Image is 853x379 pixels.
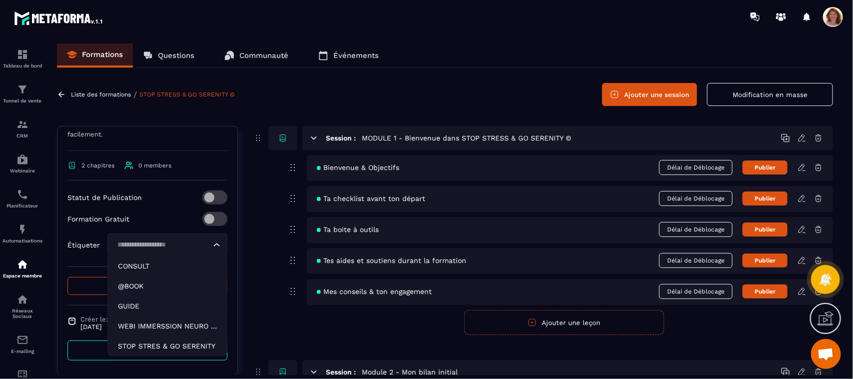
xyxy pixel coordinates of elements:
[2,98,42,103] p: Tunnel de vente
[2,63,42,68] p: Tableau de bord
[333,51,379,60] p: Événements
[16,118,28,130] img: formation
[2,181,42,216] a: schedulerschedulerPlanificateur
[326,134,356,142] h6: Session :
[659,284,733,299] span: Délai de Déblocage
[308,43,389,67] a: Événements
[118,281,217,291] p: @BOOK
[2,168,42,173] p: Webinaire
[362,133,571,143] h5: MODULE 1 - Bienvenue dans STOP STRESS & GO SERENITY ©
[743,191,788,205] button: Publier
[214,43,298,67] a: Communauté
[118,261,217,271] p: CONSULT
[16,48,28,60] img: formation
[16,258,28,270] img: automations
[2,326,42,361] a: emailemailE-mailing
[743,160,788,174] button: Publier
[14,9,104,27] img: logo
[67,277,227,295] button: Suivi des élèves
[2,348,42,354] p: E-mailing
[107,233,227,256] div: Search for option
[2,111,42,146] a: formationformationCRM
[2,76,42,111] a: formationformationTunnel de vente
[16,293,28,305] img: social-network
[659,222,733,237] span: Délai de Déblocage
[82,50,123,59] p: Formations
[2,251,42,286] a: automationsautomationsEspace membre
[139,91,235,98] a: STOP STRESS & GO SERENITY ©
[67,241,100,249] p: Étiqueter
[67,116,227,151] p: Comment te libérer du Stress, Angoisses & Fatigue facilement.
[2,41,42,76] a: formationformationTableau de bord
[2,146,42,181] a: automationsautomationsWebinaire
[80,315,108,323] span: Créer le:
[16,83,28,95] img: formation
[2,308,42,319] p: Réseaux Sociaux
[114,239,211,250] input: Search for option
[317,287,432,295] span: Mes conseils & ton engagement
[16,188,28,200] img: scheduler
[659,253,733,268] span: Délai de Déblocage
[16,334,28,346] img: email
[2,238,42,243] p: Automatisations
[743,284,788,298] button: Publier
[2,203,42,208] p: Planificateur
[2,216,42,251] a: automationsautomationsAutomatisations
[80,323,108,330] p: [DATE]
[2,286,42,326] a: social-networksocial-networkRéseaux Sociaux
[133,43,204,67] a: Questions
[317,256,466,264] span: Tes aides et soutiens durant la formation
[67,215,129,223] p: Formation Gratuit
[158,51,194,60] p: Questions
[57,43,133,67] a: Formations
[67,340,227,360] a: Prévisualiser
[239,51,288,60] p: Communauté
[362,367,458,377] h5: Module 2 - Mon bilan initial
[707,83,833,106] button: Modification en masse
[133,90,137,99] span: /
[2,133,42,138] p: CRM
[118,321,217,331] p: WEBI IMMERSSION NEURO BIO
[81,162,114,169] span: 2 chapitres
[16,223,28,235] img: automations
[464,310,664,335] button: Ajouter une leçon
[743,253,788,267] button: Publier
[67,193,142,201] p: Statut de Publication
[811,339,841,369] a: Ouvrir le chat
[659,191,733,206] span: Délai de Déblocage
[2,273,42,278] p: Espace membre
[118,341,217,351] p: STOP STRES & GO SERENITY
[317,194,425,202] span: Ta checklist avant ton départ
[317,163,399,171] span: Bienvenue & Objectifs
[326,368,356,376] h6: Session :
[743,222,788,236] button: Publier
[71,91,131,98] a: Liste des formations
[659,160,733,175] span: Délai de Déblocage
[602,83,697,106] button: Ajouter une session
[317,225,379,233] span: Ta boite à outils
[118,301,217,311] p: GUIDE
[16,153,28,165] img: automations
[138,162,171,169] span: 0 members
